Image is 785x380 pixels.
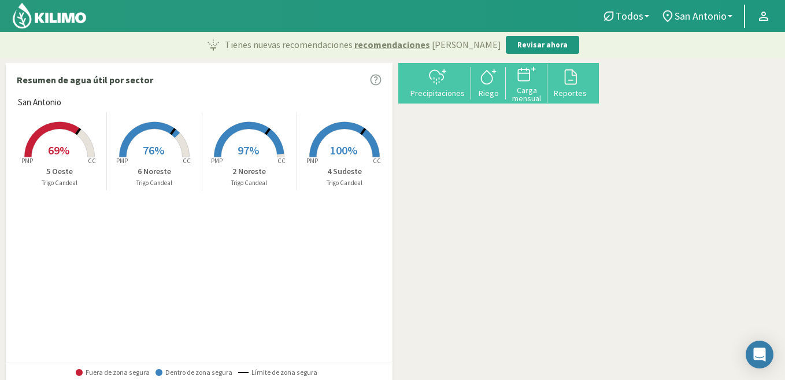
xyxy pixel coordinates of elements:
[475,89,502,97] div: Riego
[616,10,643,22] span: Todos
[21,157,32,165] tspan: PMP
[373,157,381,165] tspan: CC
[76,368,150,377] span: Fuera de zona segura
[88,157,96,165] tspan: CC
[471,67,506,98] button: Riego
[12,178,106,188] p: Trigo Candeal
[143,143,164,157] span: 76%
[509,86,544,102] div: Carga mensual
[354,38,430,51] span: recomendaciones
[277,157,286,165] tspan: CC
[202,165,297,178] p: 2 Noreste
[107,178,201,188] p: Trigo Candeal
[202,178,297,188] p: Trigo Candeal
[297,165,392,178] p: 4 Sudeste
[12,2,87,29] img: Kilimo
[547,67,593,98] button: Reportes
[18,96,61,109] span: San Antonio
[675,10,727,22] span: San Antonio
[183,157,191,165] tspan: CC
[330,143,357,157] span: 100%
[746,341,773,368] div: Open Intercom Messenger
[432,38,501,51] span: [PERSON_NAME]
[48,143,69,157] span: 69%
[506,36,579,54] button: Revisar ahora
[116,157,128,165] tspan: PMP
[506,64,547,103] button: Carga mensual
[107,165,201,178] p: 6 Noreste
[517,39,568,51] p: Revisar ahora
[155,368,232,377] span: Dentro de zona segura
[306,157,318,165] tspan: PMP
[551,89,590,97] div: Reportes
[404,67,471,98] button: Precipitaciones
[225,38,501,51] p: Tienes nuevas recomendaciones
[17,73,153,87] p: Resumen de agua útil por sector
[12,165,106,178] p: 5 Oeste
[408,89,468,97] div: Precipitaciones
[297,178,392,188] p: Trigo Candeal
[238,143,259,157] span: 97%
[211,157,223,165] tspan: PMP
[238,368,317,377] span: Límite de zona segura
